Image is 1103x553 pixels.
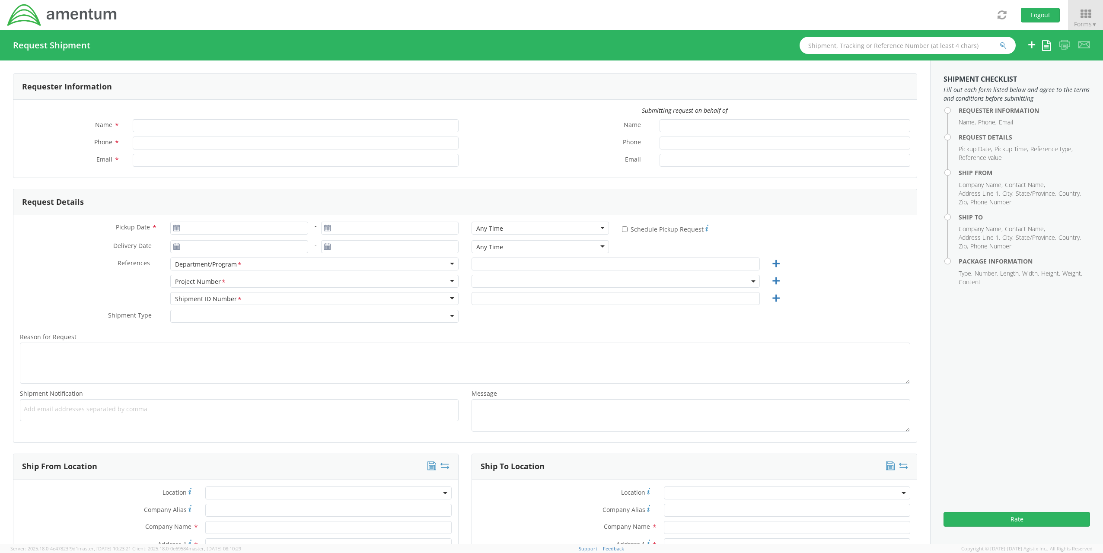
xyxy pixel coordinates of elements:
li: Number [975,269,998,278]
li: Reference type [1030,145,1073,153]
a: Feedback [603,545,624,552]
span: Message [472,389,497,397]
h4: Ship To [959,214,1090,220]
h4: Package Information [959,258,1090,264]
li: Weight [1062,269,1082,278]
span: Shipment Type [108,311,152,321]
span: Location [621,488,645,496]
i: Submitting request on behalf of [642,106,727,114]
span: Phone [623,138,641,148]
span: Address 1 [158,540,187,548]
span: Fill out each form listed below and agree to the terms and conditions before submitting [944,86,1090,103]
div: Department/Program [175,260,242,269]
h3: Ship From Location [22,462,97,471]
li: Address Line 1 [959,189,1000,198]
li: City [1002,189,1014,198]
li: Address Line 1 [959,233,1000,242]
li: State/Province [1016,233,1056,242]
span: Server: 2025.18.0-4e47823f9d1 [10,545,131,552]
a: Support [579,545,597,552]
li: Width [1022,269,1039,278]
span: Copyright © [DATE]-[DATE] Agistix Inc., All Rights Reserved [961,545,1093,552]
span: Location [163,488,187,496]
span: Email [625,155,641,165]
div: Any Time [476,224,503,233]
span: Reason for Request [20,333,77,341]
div: Project Number [175,277,226,286]
span: Shipment Notification [20,389,83,397]
h4: Request Shipment [13,41,90,50]
button: Rate [944,512,1090,527]
h3: Request Details [22,198,84,207]
li: City [1002,233,1014,242]
li: Pickup Time [995,145,1028,153]
span: References [118,259,150,267]
h3: Shipment Checklist [944,76,1090,83]
li: Height [1041,269,1060,278]
span: Client: 2025.18.0-0e69584 [132,545,241,552]
div: Shipment ID Number [175,295,242,304]
li: Type [959,269,972,278]
span: Address 1 [616,540,645,548]
span: Name [95,121,112,129]
li: Contact Name [1005,181,1045,189]
span: Phone [94,138,112,146]
li: Phone [978,118,997,127]
li: Company Name [959,181,1003,189]
input: Schedule Pickup Request [622,226,628,232]
h4: Requester Information [959,107,1090,114]
h3: Ship To Location [481,462,545,471]
li: Zip [959,198,968,207]
li: Length [1000,269,1020,278]
li: State/Province [1016,189,1056,198]
li: Company Name [959,225,1003,233]
span: Company Name [145,522,191,531]
span: Company Alias [144,505,187,514]
span: Add email addresses separated by comma [24,405,455,413]
h4: Ship From [959,169,1090,176]
li: Country [1058,189,1081,198]
li: Pickup Date [959,145,992,153]
span: master, [DATE] 10:23:21 [78,545,131,552]
li: Content [959,278,981,286]
span: Delivery Date [113,242,152,251]
li: Reference value [959,153,1002,162]
li: Email [999,118,1013,127]
li: Phone Number [970,242,1011,251]
div: Any Time [476,243,503,251]
img: dyn-intl-logo-049831509241104b2a82.png [6,3,118,27]
span: ▼ [1092,21,1097,28]
li: Zip [959,242,968,251]
span: master, [DATE] 08:10:29 [188,545,241,552]
span: Pickup Date [116,223,150,231]
button: Logout [1021,8,1060,22]
li: Phone Number [970,198,1011,207]
h3: Requester Information [22,83,112,91]
span: Forms [1074,20,1097,28]
li: Name [959,118,976,127]
span: Company Alias [603,505,645,514]
span: Name [624,121,641,130]
h4: Request Details [959,134,1090,140]
li: Contact Name [1005,225,1045,233]
li: Country [1058,233,1081,242]
label: Schedule Pickup Request [622,223,708,234]
span: Email [96,155,112,163]
span: Company Name [604,522,650,531]
input: Shipment, Tracking or Reference Number (at least 4 chars) [800,37,1016,54]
